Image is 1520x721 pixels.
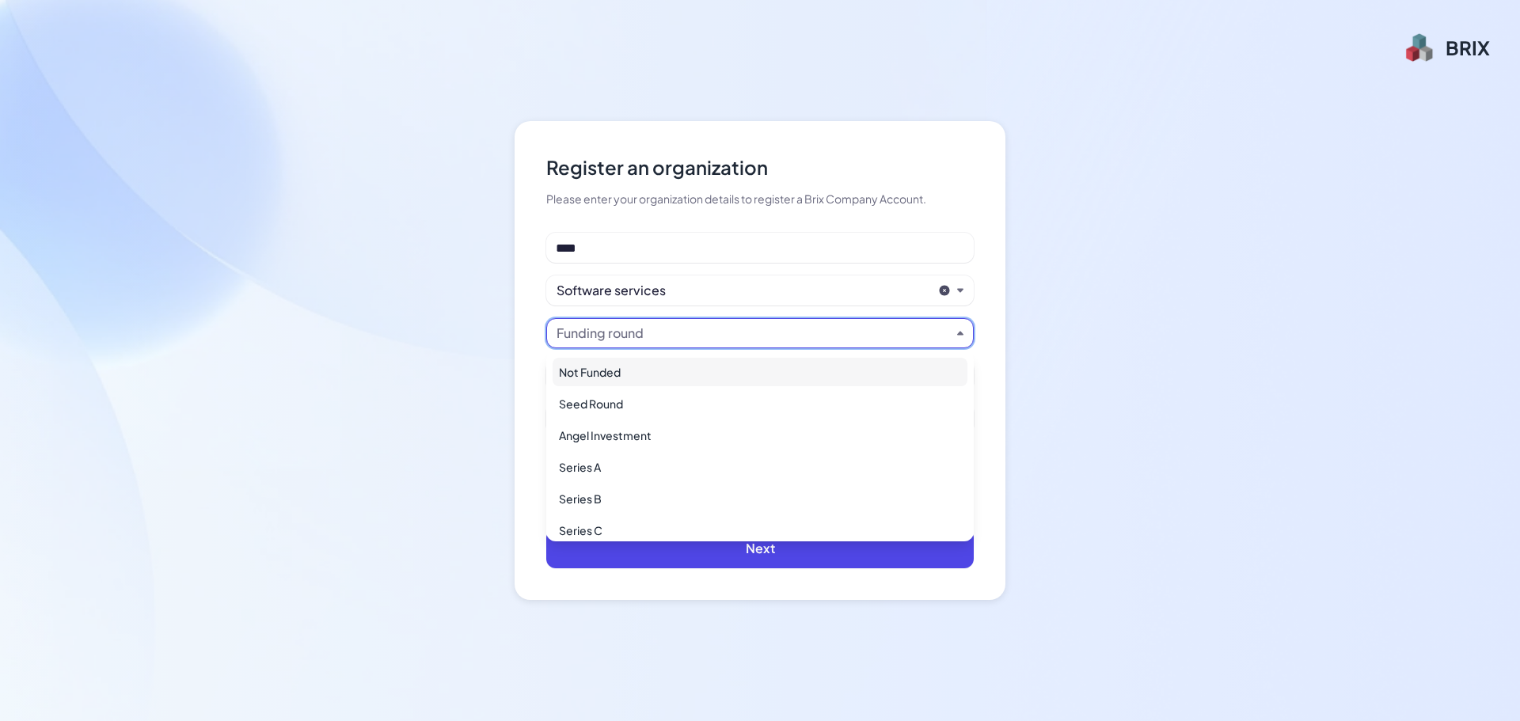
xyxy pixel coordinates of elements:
div: Series C [553,516,967,545]
div: Seed Round [553,389,967,418]
div: Funding round [557,324,644,343]
div: Series B [553,484,967,513]
button: Next [546,529,974,568]
div: Not Funded [553,358,967,386]
div: Please enter your organization details to register a Brix Company Account. [546,191,974,207]
button: Software services [557,281,932,300]
div: Angel Investment [553,421,967,450]
button: Funding round [557,324,951,343]
div: Series A [553,453,967,481]
span: Next [746,540,775,556]
div: BRIX [1446,35,1490,60]
div: Register an organization [546,153,974,181]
